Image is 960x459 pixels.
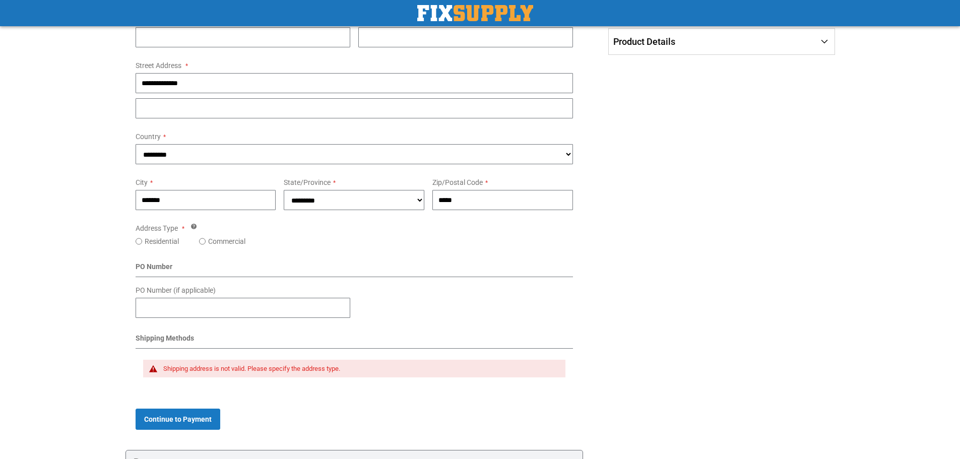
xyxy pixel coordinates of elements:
[136,178,148,186] span: City
[136,133,161,141] span: Country
[136,261,573,277] div: PO Number
[284,178,331,186] span: State/Province
[144,415,212,423] span: Continue to Payment
[136,286,216,294] span: PO Number (if applicable)
[136,409,220,430] button: Continue to Payment
[432,178,483,186] span: Zip/Postal Code
[163,365,556,373] div: Shipping address is not valid. Please specify the address type.
[136,224,178,232] span: Address Type
[136,333,573,349] div: Shipping Methods
[136,61,181,70] span: Street Address
[208,236,245,246] label: Commercial
[417,5,533,21] img: Fix Industrial Supply
[417,5,533,21] a: store logo
[145,236,179,246] label: Residential
[613,36,675,47] span: Product Details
